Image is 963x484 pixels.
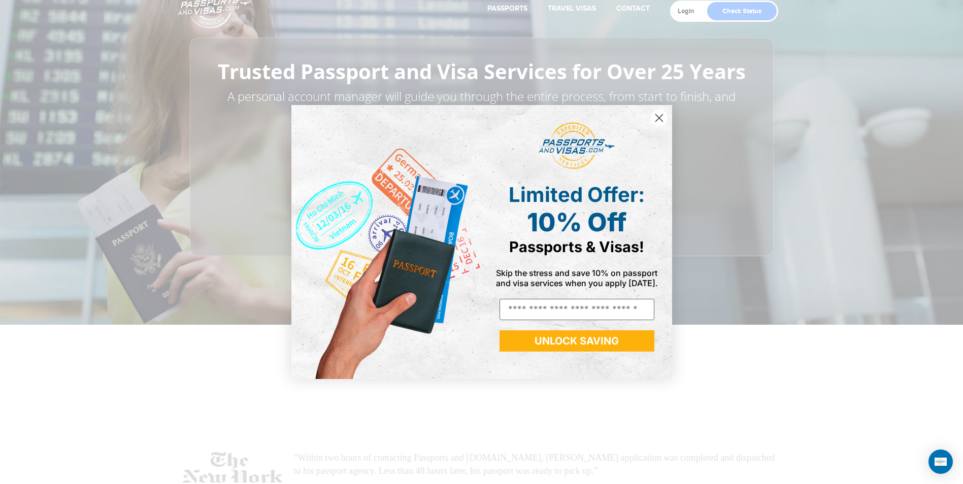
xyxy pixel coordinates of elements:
[500,330,654,352] button: UNLOCK SAVING
[496,268,658,288] span: Skip the stress and save 10% on passport and visa services when you apply [DATE].
[509,238,644,256] span: Passports & Visas!
[539,122,615,170] img: passports and visas
[928,450,953,474] div: Open Intercom Messenger
[291,105,482,379] img: de9cda0d-0715-46ca-9a25-073762a91ba7.png
[650,109,668,127] button: Close dialog
[509,182,645,207] span: Limited Offer:
[527,207,626,237] span: 10% Off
